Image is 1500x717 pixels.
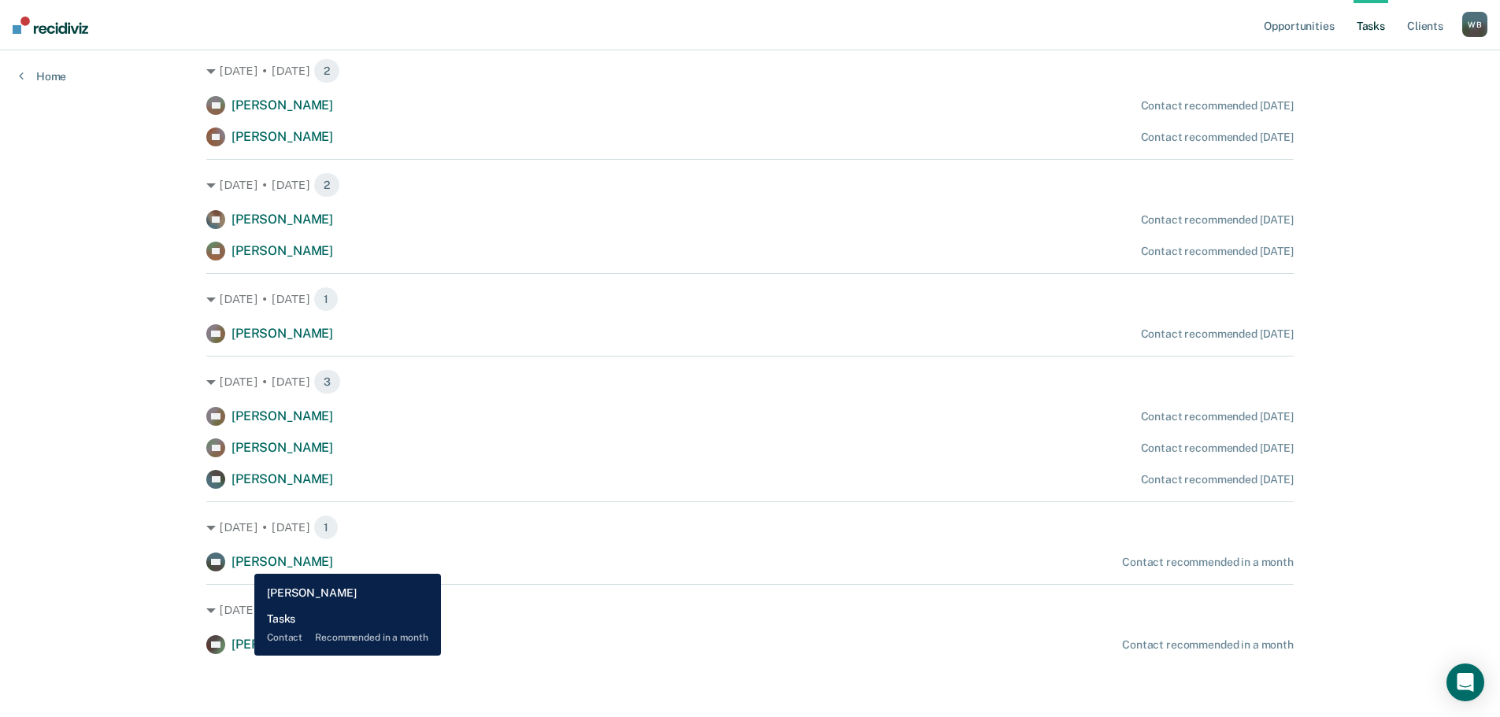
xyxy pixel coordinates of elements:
[1462,12,1487,37] button: WB
[206,172,1294,198] div: [DATE] • [DATE] 2
[313,286,339,312] span: 1
[1141,245,1294,258] div: Contact recommended [DATE]
[231,98,333,113] span: [PERSON_NAME]
[206,597,1294,623] div: [DATE] • [DATE] 1
[313,172,340,198] span: 2
[1141,99,1294,113] div: Contact recommended [DATE]
[231,408,333,423] span: [PERSON_NAME]
[231,212,333,227] span: [PERSON_NAME]
[231,440,333,455] span: [PERSON_NAME]
[206,286,1294,312] div: [DATE] • [DATE] 1
[313,597,339,623] span: 1
[1141,327,1294,341] div: Contact recommended [DATE]
[206,369,1294,394] div: [DATE] • [DATE] 3
[1122,638,1294,652] div: Contact recommended in a month
[231,554,333,569] span: [PERSON_NAME]
[313,515,339,540] span: 1
[1141,131,1294,144] div: Contact recommended [DATE]
[13,17,88,34] img: Recidiviz
[1462,12,1487,37] div: W B
[1446,663,1484,701] div: Open Intercom Messenger
[206,515,1294,540] div: [DATE] • [DATE] 1
[231,129,333,144] span: [PERSON_NAME]
[231,243,333,258] span: [PERSON_NAME]
[1141,410,1294,423] div: Contact recommended [DATE]
[19,69,66,83] a: Home
[206,58,1294,83] div: [DATE] • [DATE] 2
[231,637,333,652] span: [PERSON_NAME]
[1141,442,1294,455] div: Contact recommended [DATE]
[313,58,340,83] span: 2
[313,369,341,394] span: 3
[231,326,333,341] span: [PERSON_NAME]
[1141,473,1294,486] div: Contact recommended [DATE]
[1141,213,1294,227] div: Contact recommended [DATE]
[1122,556,1294,569] div: Contact recommended in a month
[231,471,333,486] span: [PERSON_NAME]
